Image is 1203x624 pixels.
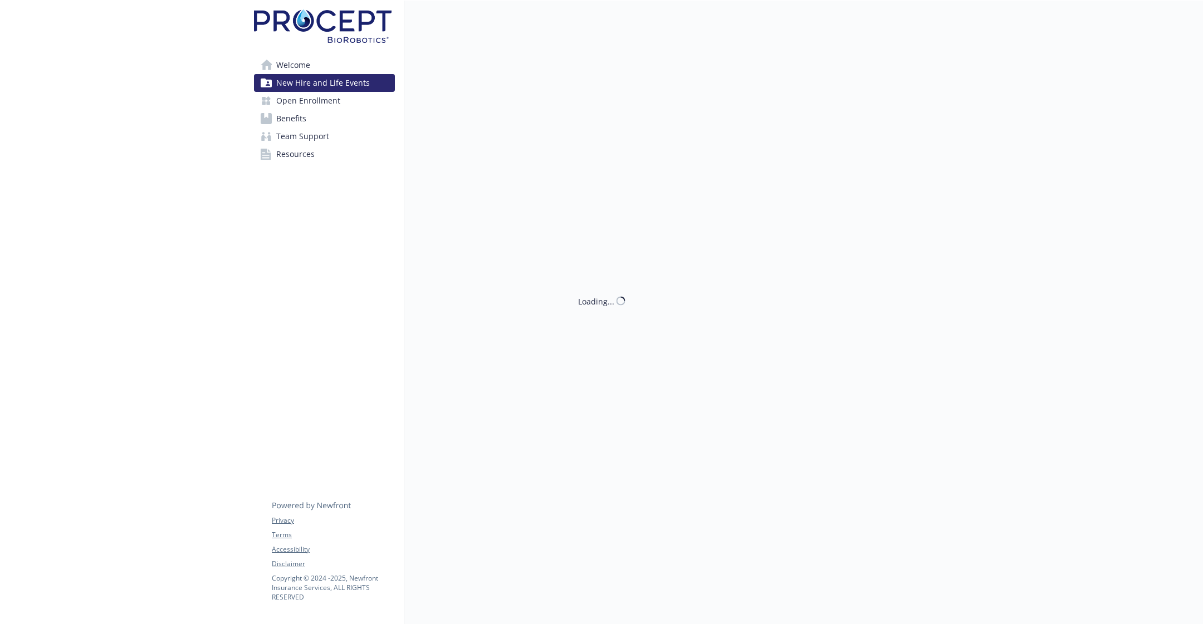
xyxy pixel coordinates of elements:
a: Disclaimer [272,559,394,569]
a: Accessibility [272,544,394,554]
a: Benefits [254,110,395,127]
a: Team Support [254,127,395,145]
span: Benefits [276,110,306,127]
p: Copyright © 2024 - 2025 , Newfront Insurance Services, ALL RIGHTS RESERVED [272,573,394,602]
span: New Hire and Life Events [276,74,370,92]
a: Resources [254,145,395,163]
span: Open Enrollment [276,92,340,110]
span: Team Support [276,127,329,145]
a: New Hire and Life Events [254,74,395,92]
span: Resources [276,145,315,163]
a: Open Enrollment [254,92,395,110]
a: Terms [272,530,394,540]
a: Welcome [254,56,395,74]
span: Welcome [276,56,310,74]
a: Privacy [272,515,394,525]
div: Loading... [578,295,614,307]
